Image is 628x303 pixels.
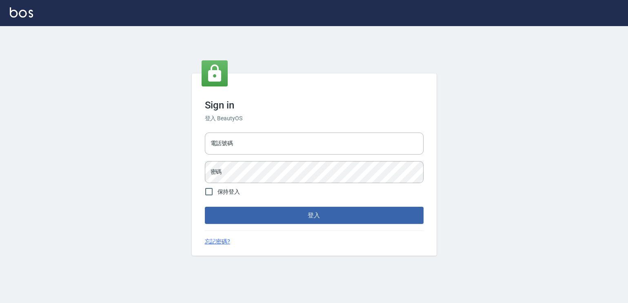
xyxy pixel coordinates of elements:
a: 忘記密碼? [205,237,231,246]
h6: 登入 BeautyOS [205,114,424,123]
button: 登入 [205,207,424,224]
span: 保持登入 [217,188,240,196]
img: Logo [10,7,33,18]
h3: Sign in [205,100,424,111]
